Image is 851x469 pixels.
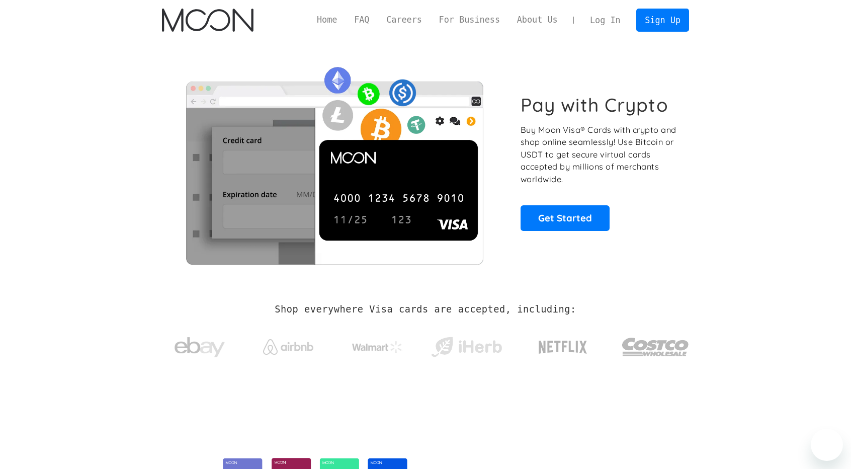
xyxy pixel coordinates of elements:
[429,324,504,365] a: iHerb
[346,14,378,26] a: FAQ
[521,94,668,116] h1: Pay with Crypto
[162,322,237,368] a: ebay
[175,332,225,363] img: ebay
[251,329,326,360] a: Airbnb
[263,339,313,355] img: Airbnb
[162,60,506,264] img: Moon Cards let you spend your crypto anywhere Visa is accepted.
[636,9,689,31] a: Sign Up
[521,205,610,230] a: Get Started
[275,304,576,315] h2: Shop everywhere Visa cards are accepted, including:
[622,328,689,366] img: Costco
[508,14,566,26] a: About Us
[538,335,588,360] img: Netflix
[308,14,346,26] a: Home
[622,318,689,371] a: Costco
[429,334,504,360] img: iHerb
[521,124,678,186] p: Buy Moon Visa® Cards with crypto and shop online seamlessly! Use Bitcoin or USDT to get secure vi...
[378,14,430,26] a: Careers
[162,9,253,32] a: home
[581,9,629,31] a: Log In
[352,341,402,353] img: Walmart
[162,9,253,32] img: Moon Logo
[518,325,608,365] a: Netflix
[431,14,508,26] a: For Business
[340,331,415,358] a: Walmart
[811,429,843,461] iframe: Button to launch messaging window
